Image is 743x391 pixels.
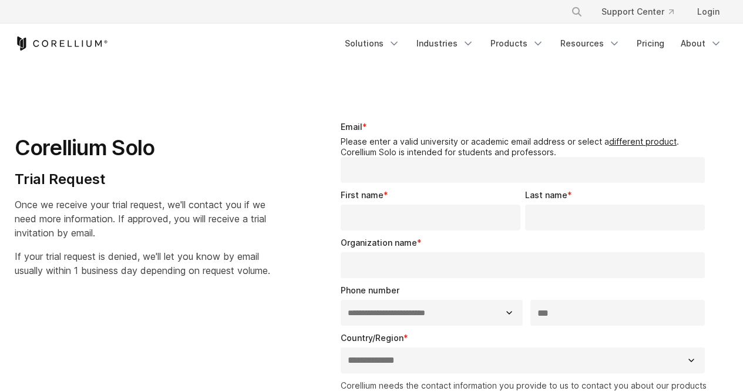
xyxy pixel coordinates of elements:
[609,136,677,146] a: different product
[592,1,683,22] a: Support Center
[674,33,729,54] a: About
[557,1,729,22] div: Navigation Menu
[15,36,108,51] a: Corellium Home
[338,33,407,54] a: Solutions
[338,33,729,54] div: Navigation Menu
[15,171,270,188] h4: Trial Request
[341,136,710,157] legend: Please enter a valid university or academic email address or select a . Corellium Solo is intende...
[15,199,266,239] span: Once we receive your trial request, we'll contact you if we need more information. If approved, y...
[341,190,384,200] span: First name
[341,238,417,248] span: Organization name
[553,33,627,54] a: Resources
[566,1,587,22] button: Search
[630,33,671,54] a: Pricing
[483,33,551,54] a: Products
[688,1,729,22] a: Login
[525,190,567,200] span: Last name
[341,333,404,343] span: Country/Region
[341,285,399,295] span: Phone number
[341,122,362,132] span: Email
[409,33,481,54] a: Industries
[15,250,270,276] span: If your trial request is denied, we'll let you know by email usually within 1 business day depend...
[15,135,270,161] h1: Corellium Solo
